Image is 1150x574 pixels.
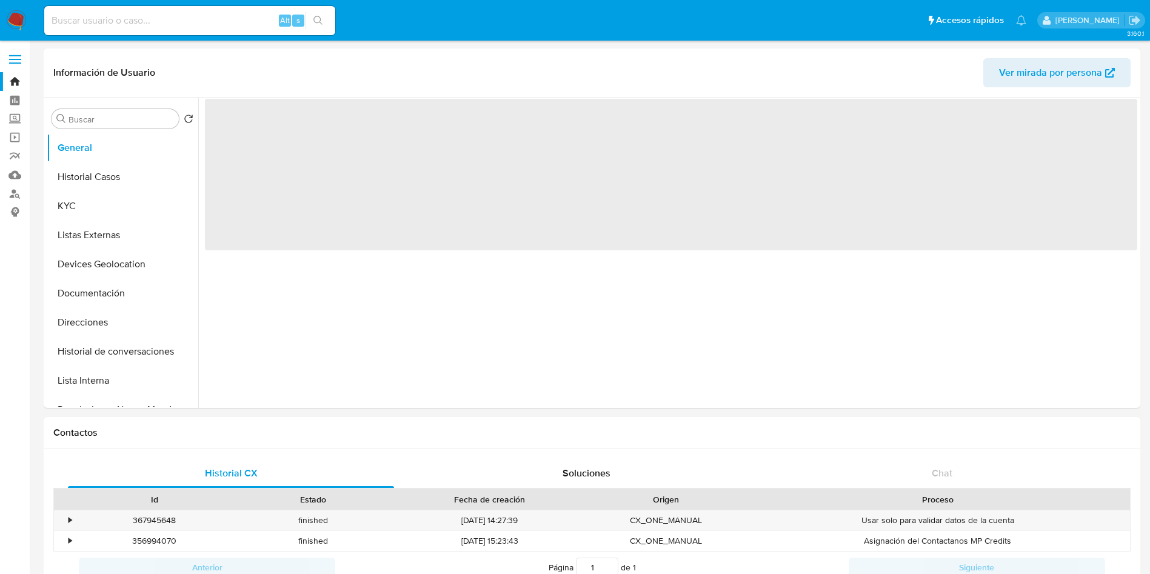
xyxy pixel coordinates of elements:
[932,466,952,480] span: Chat
[936,14,1004,27] span: Accesos rápidos
[47,337,198,366] button: Historial de conversaciones
[44,13,335,28] input: Buscar usuario o caso...
[234,510,393,530] div: finished
[69,515,72,526] div: •
[69,114,174,125] input: Buscar
[587,510,746,530] div: CX_ONE_MANUAL
[56,114,66,124] button: Buscar
[53,67,155,79] h1: Información de Usuario
[47,279,198,308] button: Documentación
[205,99,1137,250] span: ‌
[393,510,587,530] div: [DATE] 14:27:39
[47,308,198,337] button: Direcciones
[234,531,393,551] div: finished
[983,58,1131,87] button: Ver mirada por persona
[754,493,1122,506] div: Proceso
[280,15,290,26] span: Alt
[75,510,234,530] div: 367945648
[401,493,578,506] div: Fecha de creación
[393,531,587,551] div: [DATE] 15:23:43
[306,12,330,29] button: search-icon
[47,162,198,192] button: Historial Casos
[242,493,384,506] div: Estado
[1016,15,1026,25] a: Notificaciones
[563,466,610,480] span: Soluciones
[746,531,1130,551] div: Asignación del Contactanos MP Credits
[587,531,746,551] div: CX_ONE_MANUAL
[296,15,300,26] span: s
[47,250,198,279] button: Devices Geolocation
[1055,15,1124,26] p: ivonne.perezonofre@mercadolibre.com.mx
[84,493,226,506] div: Id
[47,366,198,395] button: Lista Interna
[69,535,72,547] div: •
[47,395,198,424] button: Restricciones Nuevo Mundo
[746,510,1130,530] div: Usar solo para validar datos de la cuenta
[184,114,193,127] button: Volver al orden por defecto
[1128,14,1141,27] a: Salir
[999,58,1102,87] span: Ver mirada por persona
[595,493,737,506] div: Origen
[47,192,198,221] button: KYC
[53,427,1131,439] h1: Contactos
[47,133,198,162] button: General
[205,466,258,480] span: Historial CX
[47,221,198,250] button: Listas Externas
[75,531,234,551] div: 356994070
[633,561,636,573] span: 1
